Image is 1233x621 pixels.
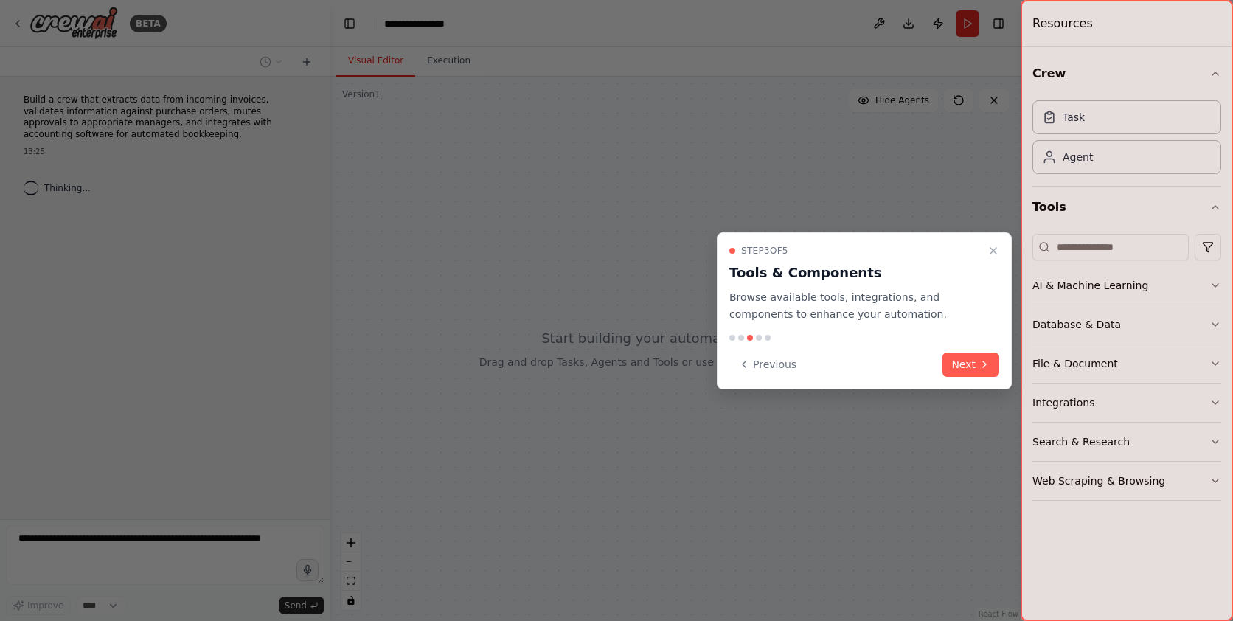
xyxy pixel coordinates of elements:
[729,263,982,283] h3: Tools & Components
[741,245,788,257] span: Step 3 of 5
[729,289,982,323] p: Browse available tools, integrations, and components to enhance your automation.
[729,353,805,377] button: Previous
[942,353,999,377] button: Next
[339,13,360,34] button: Hide left sidebar
[984,242,1002,260] button: Close walkthrough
